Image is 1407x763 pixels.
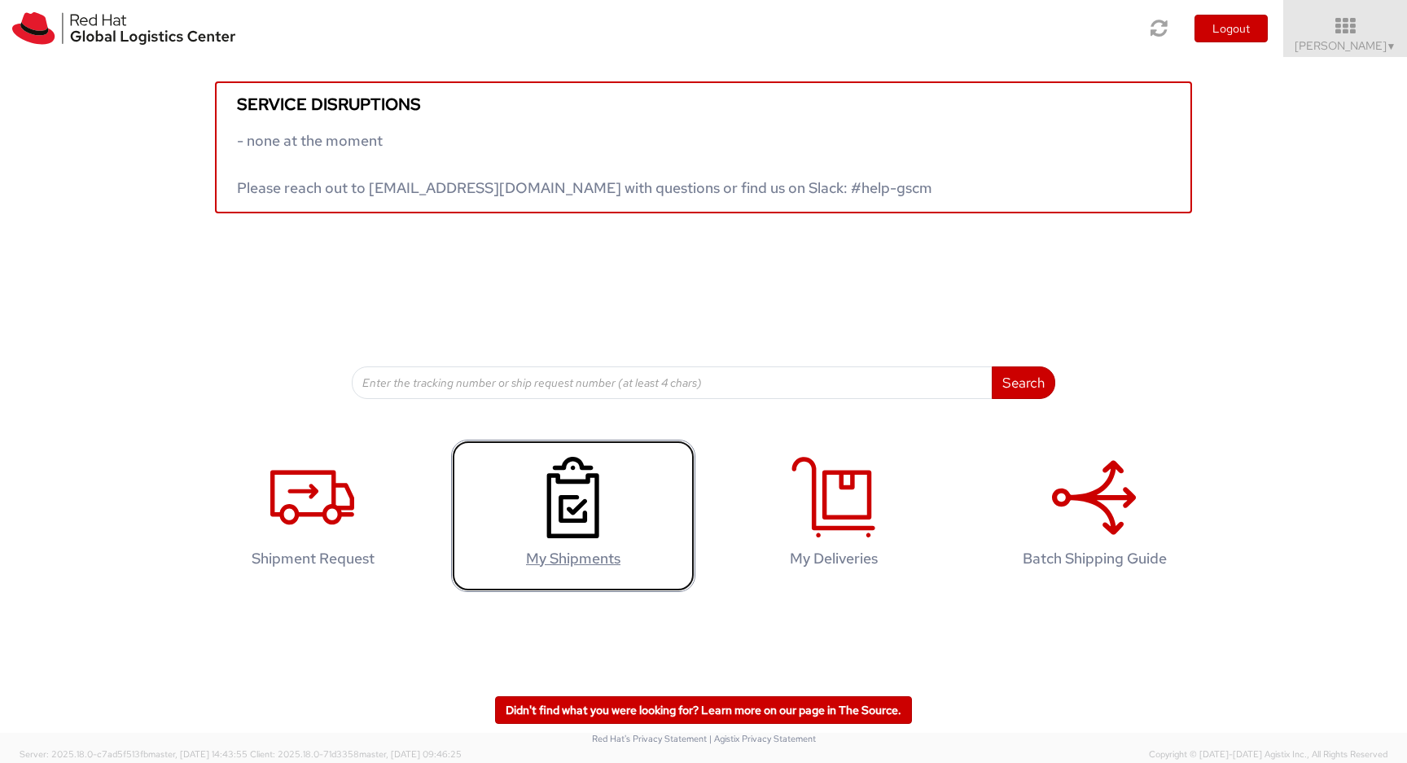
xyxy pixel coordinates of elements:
[1387,40,1396,53] span: ▼
[972,440,1216,592] a: Batch Shipping Guide
[215,81,1192,213] a: Service disruptions - none at the moment Please reach out to [EMAIL_ADDRESS][DOMAIN_NAME] with qu...
[148,748,248,760] span: master, [DATE] 14:43:55
[468,550,678,567] h4: My Shipments
[191,440,435,592] a: Shipment Request
[208,550,418,567] h4: Shipment Request
[495,696,912,724] a: Didn't find what you were looking for? Learn more on our page in The Source.
[989,550,1199,567] h4: Batch Shipping Guide
[992,366,1055,399] button: Search
[729,550,939,567] h4: My Deliveries
[20,748,248,760] span: Server: 2025.18.0-c7ad5f513fb
[712,440,956,592] a: My Deliveries
[1194,15,1268,42] button: Logout
[1149,748,1387,761] span: Copyright © [DATE]-[DATE] Agistix Inc., All Rights Reserved
[1295,38,1396,53] span: [PERSON_NAME]
[709,733,816,744] a: | Agistix Privacy Statement
[592,733,707,744] a: Red Hat's Privacy Statement
[12,12,235,45] img: rh-logistics-00dfa346123c4ec078e1.svg
[451,440,695,592] a: My Shipments
[250,748,462,760] span: Client: 2025.18.0-71d3358
[359,748,462,760] span: master, [DATE] 09:46:25
[237,131,932,197] span: - none at the moment Please reach out to [EMAIL_ADDRESS][DOMAIN_NAME] with questions or find us o...
[237,95,1170,113] h5: Service disruptions
[352,366,993,399] input: Enter the tracking number or ship request number (at least 4 chars)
